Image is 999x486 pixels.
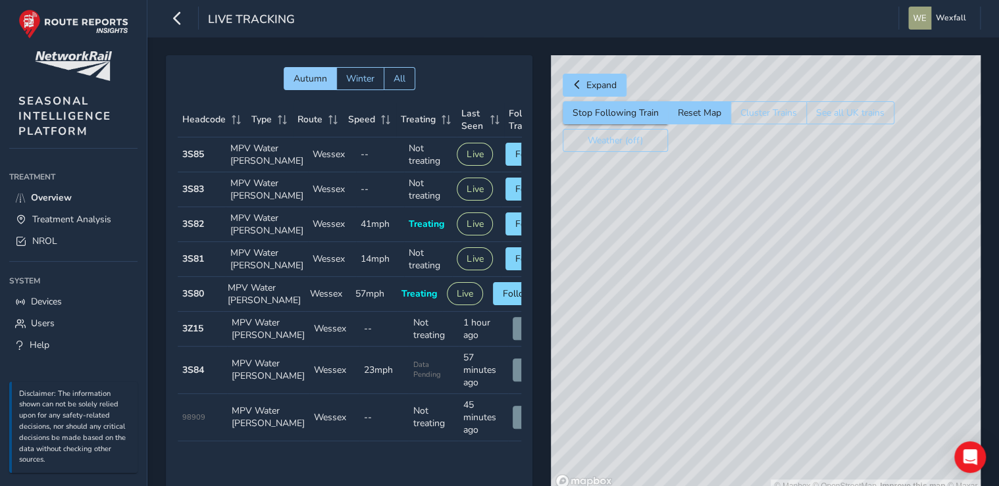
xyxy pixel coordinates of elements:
div: Treatment [9,167,138,187]
button: Follow [505,178,554,201]
button: View [513,358,553,381]
td: -- [356,172,404,207]
img: diamond-layout [908,7,931,30]
button: Stop Following Train [563,101,668,124]
td: MPV Water [PERSON_NAME] [226,242,308,277]
span: NROL [32,235,57,247]
span: Overview [31,191,72,204]
td: 45 minutes ago [459,394,509,441]
td: Wessex [308,137,356,172]
button: Follow [505,143,554,166]
td: Not treating [404,137,452,172]
td: 57mph [351,277,396,312]
span: Data Pending [413,360,454,379]
p: Disclaimer: The information shown can not be solely relied upon for any safety-related decisions,... [19,389,131,466]
span: Expand [586,79,617,91]
td: Wessex [309,394,359,441]
span: Treating [401,287,437,300]
td: MPV Water [PERSON_NAME] [223,277,305,312]
img: rr logo [18,9,128,39]
td: 14mph [356,242,404,277]
strong: 3S83 [182,183,204,195]
span: Route [297,113,322,126]
td: Wessex [308,207,356,242]
a: Overview [9,187,138,208]
button: Autumn [284,67,336,90]
td: Wessex [308,242,356,277]
span: 98909 [182,412,205,422]
span: Devices [31,295,62,308]
button: Winter [336,67,384,90]
button: Live [457,178,493,201]
div: System [9,271,138,291]
span: Treatment Analysis [32,213,111,226]
button: See all UK trains [806,101,894,124]
span: Headcode [182,113,226,126]
img: customer logo [35,51,112,81]
td: 57 minutes ago [459,347,509,394]
span: Type [251,113,272,126]
span: Follow [515,218,544,230]
button: All [384,67,415,90]
span: Follow Train [509,107,540,132]
button: Expand [563,74,627,97]
td: Not treating [404,242,452,277]
button: View [513,317,553,340]
span: Live Tracking [208,11,295,30]
button: Following [493,282,554,305]
span: SEASONAL INTELLIGENCE PLATFORM [18,93,111,139]
td: Not treating [409,312,459,347]
span: Follow [515,183,544,195]
a: Treatment Analysis [9,208,138,230]
button: Live [447,282,483,305]
td: MPV Water [PERSON_NAME] [227,394,309,441]
button: Live [457,212,493,235]
div: Open Intercom Messenger [954,441,986,473]
span: All [394,72,405,85]
span: Last Seen [461,107,486,132]
span: Help [30,339,49,351]
a: Devices [9,291,138,312]
td: 23mph [359,347,409,394]
span: Wexfall [936,7,966,30]
td: Wessex [305,277,351,312]
button: Weather (off) [563,129,668,152]
button: View [513,406,553,429]
strong: 3S80 [182,287,204,300]
strong: 3S85 [182,148,204,160]
button: Live [457,143,493,166]
strong: 3S84 [182,364,204,376]
span: Treating [401,113,436,126]
span: Users [31,317,55,329]
strong: 3S82 [182,218,204,230]
td: 1 hour ago [459,312,509,347]
td: -- [356,137,404,172]
button: Cluster Trains [730,101,806,124]
span: Speed [348,113,375,126]
button: Live [457,247,493,270]
td: Wessex [309,312,359,347]
a: Users [9,312,138,334]
td: MPV Water [PERSON_NAME] [227,312,309,347]
a: Help [9,334,138,356]
td: Not treating [409,394,459,441]
span: Follow [515,253,544,265]
td: -- [359,394,409,441]
strong: 3S81 [182,253,204,265]
td: MPV Water [PERSON_NAME] [226,207,308,242]
td: MPV Water [PERSON_NAME] [227,347,309,394]
strong: 3Z15 [182,322,203,335]
span: Treating [409,218,444,230]
td: Wessex [308,172,356,207]
span: Following [503,287,544,300]
button: Wexfall [908,7,971,30]
span: Winter [346,72,374,85]
td: MPV Water [PERSON_NAME] [226,137,308,172]
span: Autumn [294,72,327,85]
button: Follow [505,212,554,235]
td: 41mph [356,207,404,242]
button: Follow [505,247,554,270]
span: Follow [515,148,544,160]
td: MPV Water [PERSON_NAME] [226,172,308,207]
td: Wessex [309,347,359,394]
